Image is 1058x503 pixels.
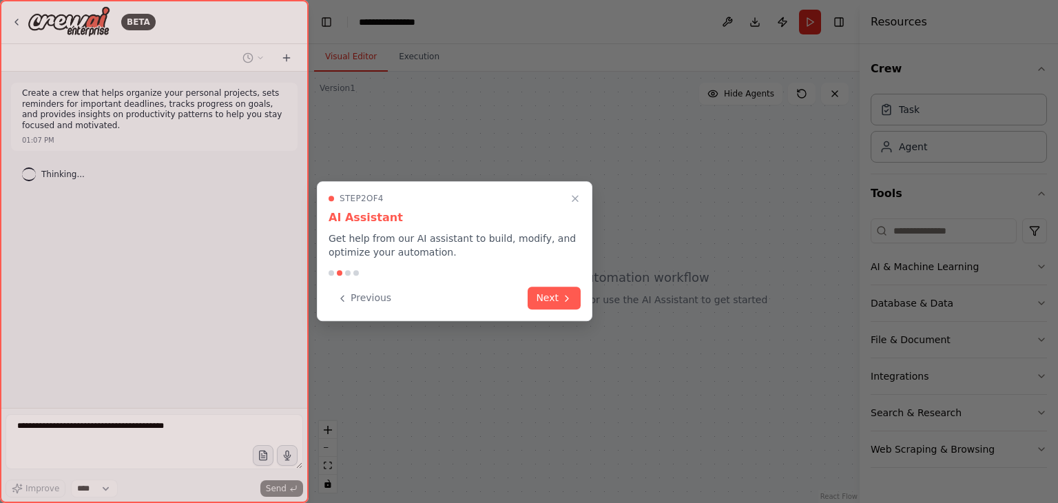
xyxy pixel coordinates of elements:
p: Get help from our AI assistant to build, modify, and optimize your automation. [329,232,581,259]
button: Previous [329,287,400,309]
h3: AI Assistant [329,209,581,226]
button: Next [528,287,581,309]
button: Hide left sidebar [317,12,336,32]
button: Close walkthrough [567,190,583,207]
span: Step 2 of 4 [340,193,384,204]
